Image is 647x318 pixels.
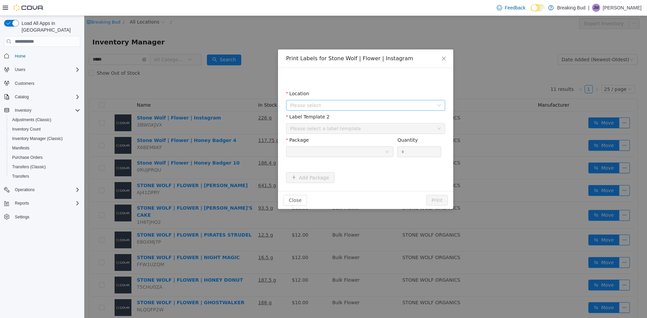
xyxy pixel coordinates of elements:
span: Inventory Count [12,127,41,132]
button: Users [12,66,28,74]
span: Transfers (Classic) [12,164,46,170]
button: Operations [1,185,83,195]
input: Quantity [313,131,357,141]
button: Adjustments (Classic) [7,115,83,125]
a: Home [12,52,28,60]
button: Close [199,179,223,190]
button: Operations [12,186,37,194]
span: Feedback [505,4,525,11]
nav: Complex example [4,48,80,239]
span: Inventory [15,108,31,113]
label: Package [202,121,224,127]
p: | [588,4,589,12]
span: Inventory Manager (Classic) [12,136,63,141]
p: Breaking Bud [557,4,585,12]
span: Please select [206,86,349,93]
div: Please select a label template [206,109,349,116]
span: Users [15,67,25,72]
span: Load All Apps in [GEOGRAPHIC_DATA] [19,20,80,33]
div: Print Labels for Stone Wolf | Flower | Instagram [202,39,361,46]
button: Customers [1,78,83,88]
button: Settings [1,212,83,222]
button: Inventory [1,106,83,115]
span: Purchase Orders [12,155,43,160]
span: Settings [15,214,29,220]
span: Inventory [12,106,80,114]
span: Reports [12,199,80,207]
span: Customers [12,79,80,87]
button: Transfers (Classic) [7,162,83,172]
span: Transfers [9,172,80,180]
span: Manifests [12,145,29,151]
span: Home [12,51,80,60]
button: icon: plusAdd Package [202,156,250,167]
span: Adjustments (Classic) [12,117,51,122]
span: Inventory Count [9,125,80,133]
p: [PERSON_NAME] [603,4,642,12]
span: Transfers (Classic) [9,163,80,171]
a: Transfers (Classic) [9,163,49,171]
a: Settings [12,213,32,221]
a: Adjustments (Classic) [9,116,54,124]
a: Manifests [9,144,32,152]
button: Close [350,34,369,52]
button: Inventory Manager (Classic) [7,134,83,143]
button: Reports [1,199,83,208]
button: Transfers [7,172,83,181]
button: Reports [12,199,32,207]
span: JM [593,4,599,12]
span: Purchase Orders [9,153,80,162]
label: Label Template 2 [202,98,245,104]
a: Inventory Manager (Classic) [9,135,65,143]
button: Manifests [7,143,83,153]
span: Reports [15,201,29,206]
button: Print [342,179,364,190]
label: Location [202,75,225,80]
span: Manifests [9,144,80,152]
i: icon: down [353,87,357,92]
span: Catalog [15,94,29,100]
button: Purchase Orders [7,153,83,162]
span: Adjustments (Classic) [9,116,80,124]
div: James Maruffo [592,4,600,12]
span: Transfers [12,174,29,179]
button: Users [1,65,83,74]
span: Customers [15,81,34,86]
input: Dark Mode [531,4,545,11]
a: Transfers [9,172,32,180]
button: Catalog [1,92,83,102]
span: Users [12,66,80,74]
button: Inventory [12,106,34,114]
span: Catalog [12,93,80,101]
img: Cova [13,4,44,11]
a: Inventory Count [9,125,43,133]
span: Operations [12,186,80,194]
i: icon: close [357,40,362,45]
i: icon: down [353,111,357,115]
button: Home [1,51,83,61]
span: Inventory Manager (Classic) [9,135,80,143]
a: Feedback [494,1,528,14]
i: icon: down [301,134,305,139]
button: Catalog [12,93,31,101]
label: Quantity [313,121,334,127]
span: Home [15,54,26,59]
button: Inventory Count [7,125,83,134]
span: Settings [12,213,80,221]
span: Operations [15,187,35,192]
a: Purchase Orders [9,153,45,162]
a: Customers [12,79,37,87]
